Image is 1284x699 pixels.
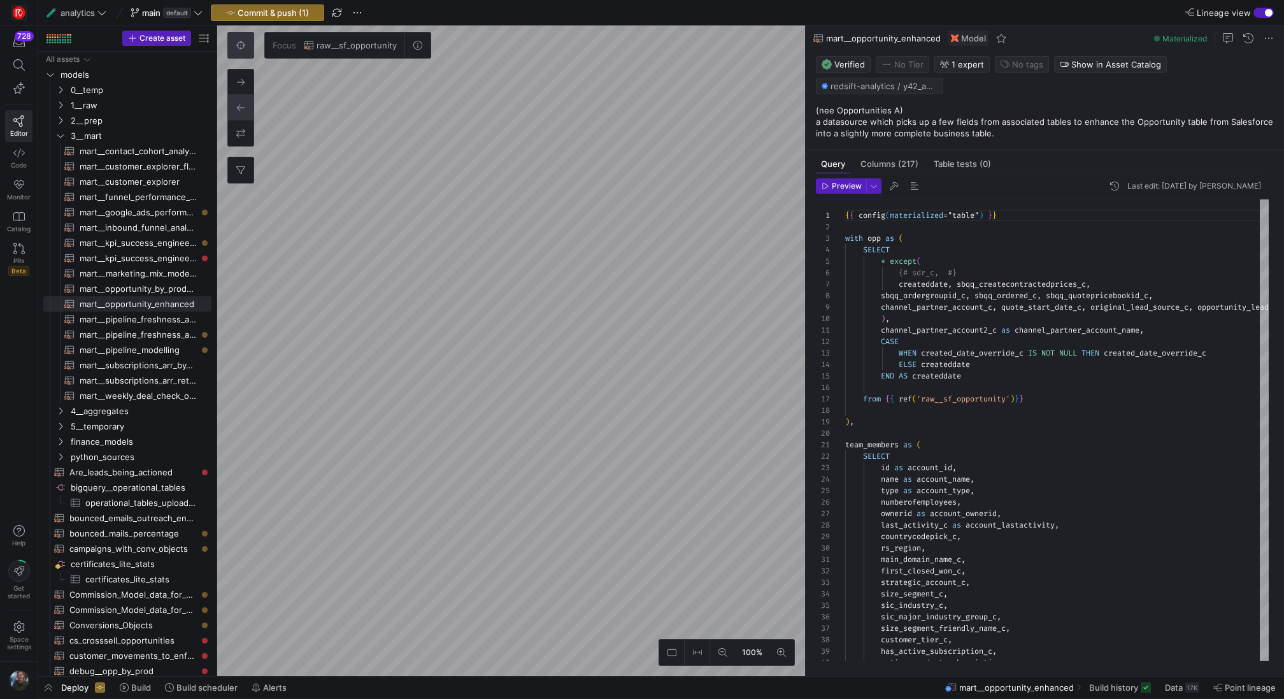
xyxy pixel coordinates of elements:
div: Press SPACE to select this row. [43,266,211,281]
button: No tags [995,56,1049,73]
span: (217) [898,160,918,168]
span: Commission_Model_data_for_AEs_and_SDRs_aeoutput​​​​​​​​​​ [69,587,197,602]
img: https://storage.googleapis.com/y42-prod-data-exchange/images/6IdsliWYEjCj6ExZYNtk9pMT8U8l8YHLguyz... [9,670,29,691]
span: 2__prep [71,113,210,128]
div: 25 [816,485,830,496]
span: Show in Asset Catalog [1071,59,1161,69]
span: Data [1165,682,1183,693]
div: Press SPACE to select this row. [43,250,211,266]
span: redsift-analytics / y42_analytics_main / mart__opportunity_enhanced [831,81,938,91]
a: cs_crosssell_opportunities​​​​​​​​​​ [43,633,211,648]
div: 2 [816,221,830,233]
p: (nee Opportunities A) [816,104,1279,116]
div: 19 [816,416,830,428]
span: models [61,68,210,82]
div: 17 [816,393,830,405]
button: Build history [1083,677,1157,698]
span: Create asset [139,34,185,43]
span: Columns [860,160,918,168]
div: Press SPACE to select this row. [43,235,211,250]
span: WHEN [899,348,917,358]
span: ) [979,210,983,220]
span: bounced_emails_outreach_enhanced​​​​​​​​​​ [69,511,197,526]
a: mart__weekly_deal_check_opps​​​​​​​​​​ [43,388,211,403]
div: 5 [816,256,830,267]
div: Press SPACE to select this row. [43,556,211,572]
div: 14 [816,359,830,370]
span: ( [917,440,921,450]
span: as [903,486,912,496]
div: Press SPACE to select this row. [43,357,211,373]
span: Catalog [7,225,31,233]
span: mart__weekly_deal_check_opps​​​​​​​​​​ [80,389,197,403]
div: Press SPACE to select this row. [43,449,211,465]
span: , [952,463,957,473]
span: No Tier [881,59,924,69]
span: original_lead_source_c [1090,302,1188,312]
span: createddate [899,279,948,289]
a: campaigns_with_conv_objects​​​​​​​​​​ [43,541,211,556]
span: Query [821,160,845,168]
div: 4 [816,244,830,256]
span: certificates_lite_stats​​​​​​​​​ [85,572,197,587]
div: Press SPACE to select this row. [43,220,211,235]
a: Are_leads_being_actioned​​​​​​​​​​ [43,465,211,480]
a: bounced_mails_percentage​​​​​​​​​​ [43,526,211,541]
div: Press SPACE to select this row. [43,143,211,159]
div: Press SPACE to select this row. [43,174,211,189]
span: { [845,210,850,220]
span: Help [11,539,27,547]
span: END [881,371,894,381]
div: 18 [816,405,830,416]
span: sbqq_quotepricebookid_c [1046,291,1148,301]
div: 24 [816,473,830,485]
span: name [881,474,899,484]
span: created_date_override_c [921,348,1024,358]
span: ( [899,233,903,243]
img: Verified [822,59,832,69]
span: Editor [10,129,28,137]
a: mart__subscriptions_arr_retention_calculations​​​​​​​​​​ [43,373,211,388]
button: Help [5,519,32,552]
span: CASE [881,336,899,347]
p: a datasource which picks up a few fields from associated tables to enhance the Opportunity table ... [816,116,1279,139]
span: bounced_mails_percentage​​​​​​​​​​ [69,526,197,541]
span: mart__kpi_success_engineering_historical​​​​​​​​​​ [80,236,197,250]
span: campaigns_with_conv_objects​​​​​​​​​​ [69,542,197,556]
span: mart__opportunity_by_product_line​​​​​​​​​​ [80,282,197,296]
a: Conversions_Objects​​​​​​​​​​ [43,617,211,633]
button: Commit & push (1) [211,4,324,21]
span: numberofemployees [881,497,957,507]
a: mart__customer_explorer​​​​​​​​​​ [43,174,211,189]
span: cs_crosssell_opportunities​​​​​​​​​​ [69,633,197,648]
div: Press SPACE to select this row. [43,342,211,357]
span: , [997,508,1001,519]
button: Show in Asset Catalog [1054,56,1167,73]
span: Focus [265,32,296,58]
a: Code [5,142,32,174]
div: Press SPACE to select this row. [43,296,211,312]
div: 1 [816,210,830,221]
span: certificates_lite_stats​​​​​​​​ [71,557,210,572]
div: Press SPACE to select this row. [43,52,211,67]
span: mart__contact_cohort_analysis​​​​​​​​​​ [80,144,197,159]
div: 20 [816,428,830,439]
span: account_lastactivity [966,520,1055,530]
span: mart__inbound_funnel_analysis​​​​​​​​​​ [80,220,197,235]
a: Editor [5,110,32,142]
span: as [894,463,903,473]
span: } [988,210,992,220]
a: mart__opportunity_by_product_line​​​​​​​​​​ [43,281,211,296]
div: Press SPACE to select this row. [43,159,211,174]
span: mart__pipeline_freshness_analysis​​​​​​​​​​ [80,328,197,342]
div: 11 [816,324,830,336]
span: Build scheduler [176,682,238,693]
button: Data17K [1159,677,1205,698]
span: , [966,291,970,301]
span: = [943,210,948,220]
div: Last edit: [DATE] by [PERSON_NAME] [1127,182,1261,191]
span: Commit & push (1) [238,8,309,18]
a: bounced_emails_outreach_enhanced​​​​​​​​​​ [43,510,211,526]
div: Press SPACE to select this row. [43,403,211,419]
div: Press SPACE to select this row. [43,388,211,403]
